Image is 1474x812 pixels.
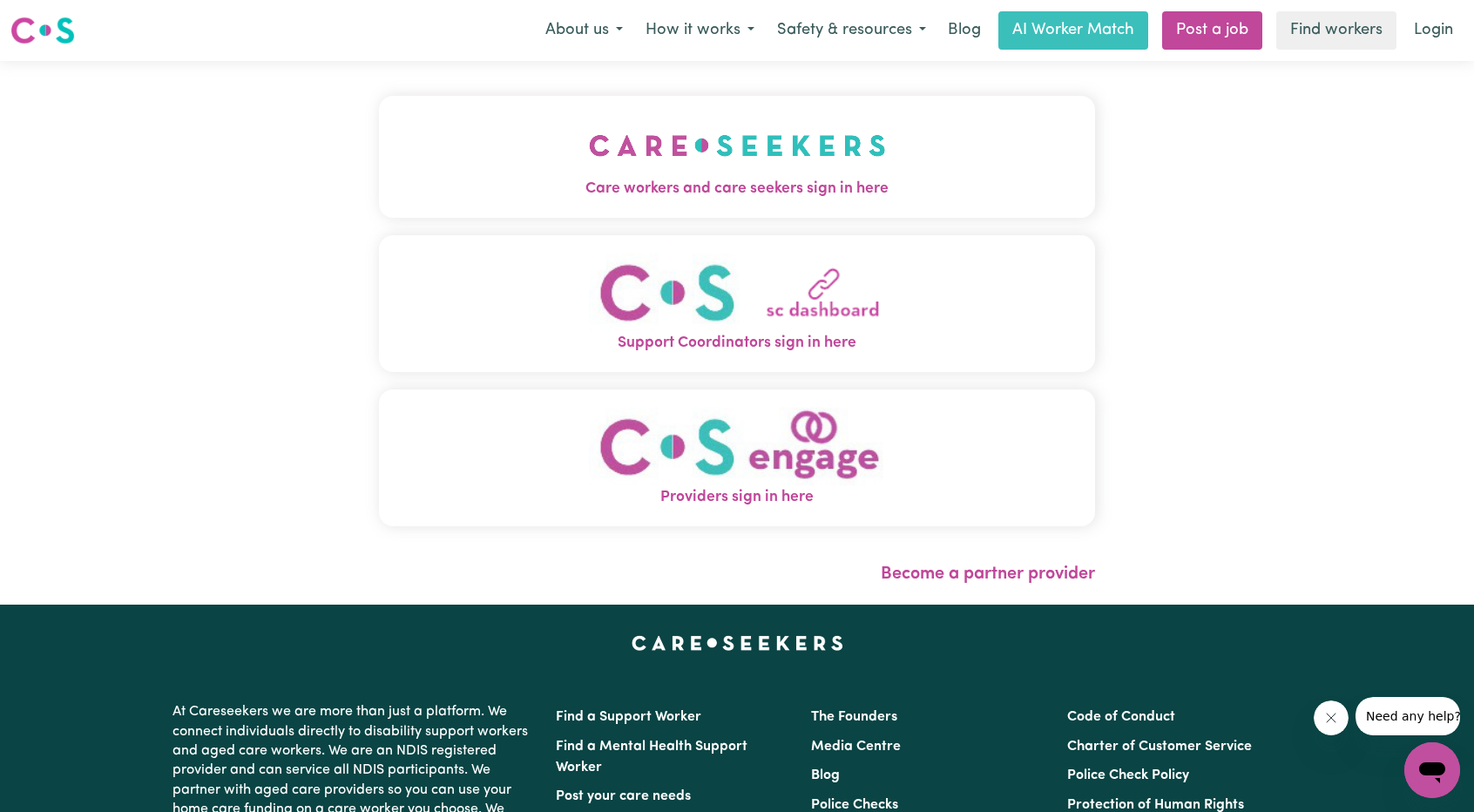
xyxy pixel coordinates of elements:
[379,332,1095,355] span: Support Coordinators sign in here
[1067,740,1252,754] a: Charter of Customer Service
[634,12,766,49] button: How it works
[811,710,897,724] a: The Founders
[379,96,1095,218] button: Care workers and care seekers sign in here
[1067,798,1244,812] a: Protection of Human Rights
[811,740,901,754] a: Media Centre
[1314,700,1349,735] iframe: Close message
[379,178,1095,200] span: Care workers and care seekers sign in here
[556,710,701,724] a: Find a Support Worker
[379,389,1095,526] button: Providers sign in here
[881,565,1095,583] a: Become a partner provider
[379,486,1095,509] span: Providers sign in here
[811,768,840,782] a: Blog
[1162,11,1262,50] a: Post a job
[998,11,1148,50] a: AI Worker Match
[556,789,691,803] a: Post your care needs
[10,12,105,26] span: Need any help?
[1067,710,1175,724] a: Code of Conduct
[632,636,843,650] a: Careseekers home page
[10,15,75,46] img: Careseekers logo
[811,798,898,812] a: Police Checks
[766,12,937,49] button: Safety & resources
[534,12,634,49] button: About us
[937,11,991,50] a: Blog
[379,235,1095,372] button: Support Coordinators sign in here
[1067,768,1189,782] a: Police Check Policy
[1356,697,1460,735] iframe: Message from company
[10,10,75,51] a: Careseekers logo
[556,740,747,775] a: Find a Mental Health Support Worker
[1403,11,1464,50] a: Login
[1404,742,1460,798] iframe: Button to launch messaging window
[1276,11,1396,50] a: Find workers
